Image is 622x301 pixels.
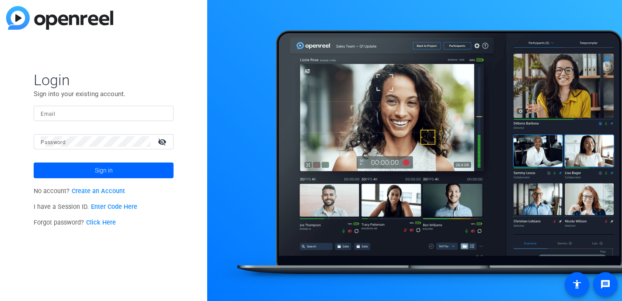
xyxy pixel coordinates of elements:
span: Forgot password? [34,219,116,226]
mat-label: Email [41,111,55,117]
mat-icon: accessibility [572,279,582,290]
input: Enter Email Address [41,108,167,118]
a: Click Here [86,219,116,226]
a: Create an Account [72,187,125,195]
span: Sign in [95,159,113,181]
mat-label: Password [41,139,66,145]
img: blue-gradient.svg [6,6,113,30]
span: No account? [34,187,125,195]
a: Enter Code Here [91,203,137,211]
mat-icon: visibility_off [153,135,174,148]
mat-icon: message [600,279,611,290]
p: Sign into your existing account. [34,89,174,99]
button: Sign in [34,163,174,178]
span: I have a Session ID. [34,203,137,211]
span: Login [34,71,174,89]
